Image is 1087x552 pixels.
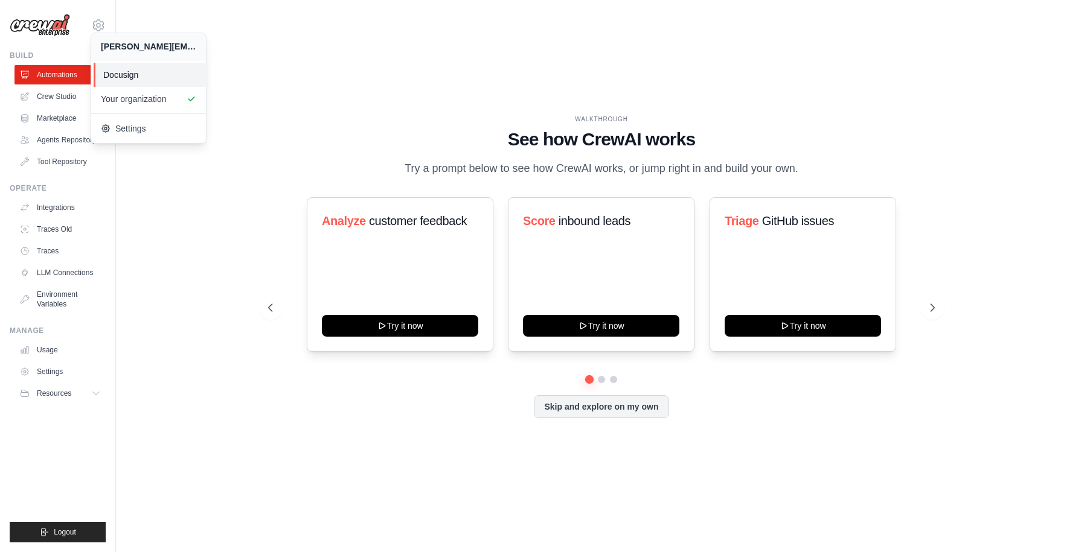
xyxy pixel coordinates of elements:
[14,109,106,128] a: Marketplace
[14,340,106,360] a: Usage
[101,40,196,52] div: [PERSON_NAME][EMAIL_ADDRESS][PERSON_NAME][DOMAIN_NAME]
[103,69,199,81] span: Docusign
[101,122,196,135] span: Settings
[268,115,935,124] div: WALKTHROUGH
[101,93,196,105] span: Your organization
[94,63,208,87] a: Docusign
[268,128,935,150] h1: See how CrewAI works
[1027,494,1087,552] iframe: Chat Widget
[725,214,759,227] span: Triage
[14,130,106,150] a: Agents Repository
[14,87,106,106] a: Crew Studio
[369,214,467,227] span: customer feedback
[37,389,71,398] span: Resources
[14,220,106,239] a: Traces Old
[14,241,106,261] a: Traces
[322,214,366,227] span: Analyze
[762,214,833,227] span: GitHub issues
[10,51,106,60] div: Build
[399,160,804,177] p: Try a prompt below to see how CrewAI works, or jump right in and build your own.
[14,263,106,282] a: LLM Connections
[91,87,206,111] a: Your organization
[14,65,106,84] a: Automations
[523,214,556,227] span: Score
[559,214,630,227] span: inbound leads
[14,285,106,314] a: Environment Variables
[534,395,669,418] button: Skip and explore on my own
[725,315,881,337] button: Try it now
[10,326,106,335] div: Manage
[14,362,106,381] a: Settings
[322,315,478,337] button: Try it now
[10,183,106,193] div: Operate
[10,14,70,37] img: Logo
[14,384,106,403] button: Resources
[523,315,679,337] button: Try it now
[10,522,106,542] button: Logout
[91,116,206,141] a: Settings
[54,527,76,537] span: Logout
[14,198,106,217] a: Integrations
[14,152,106,171] a: Tool Repository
